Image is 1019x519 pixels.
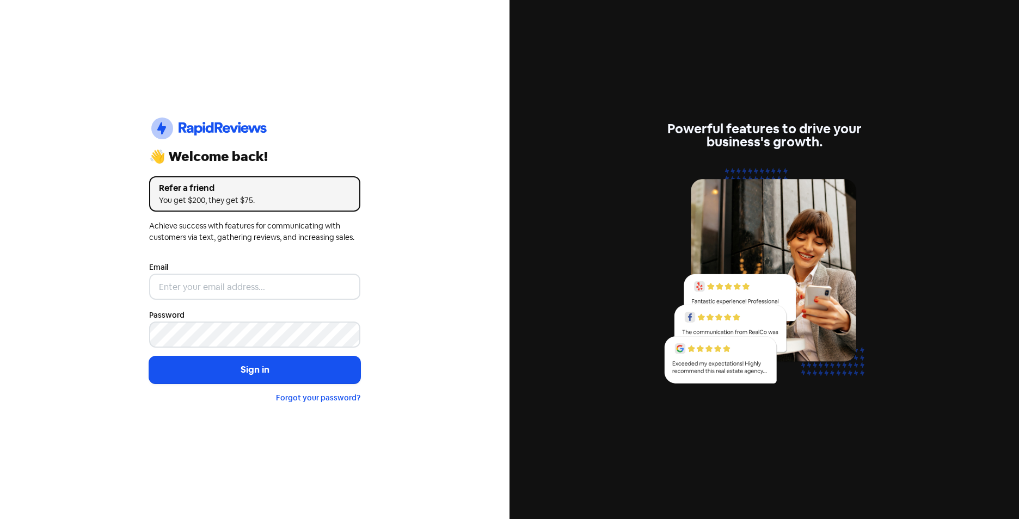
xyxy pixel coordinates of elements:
[149,220,360,243] div: Achieve success with features for communicating with customers via text, gathering reviews, and i...
[659,122,870,149] div: Powerful features to drive your business's growth.
[159,182,351,195] div: Refer a friend
[659,162,870,396] img: reviews
[149,274,360,300] input: Enter your email address...
[149,262,168,273] label: Email
[276,393,360,403] a: Forgot your password?
[149,310,185,321] label: Password
[149,150,360,163] div: 👋 Welcome back!
[159,195,351,206] div: You get $200, they get $75.
[149,356,360,384] button: Sign in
